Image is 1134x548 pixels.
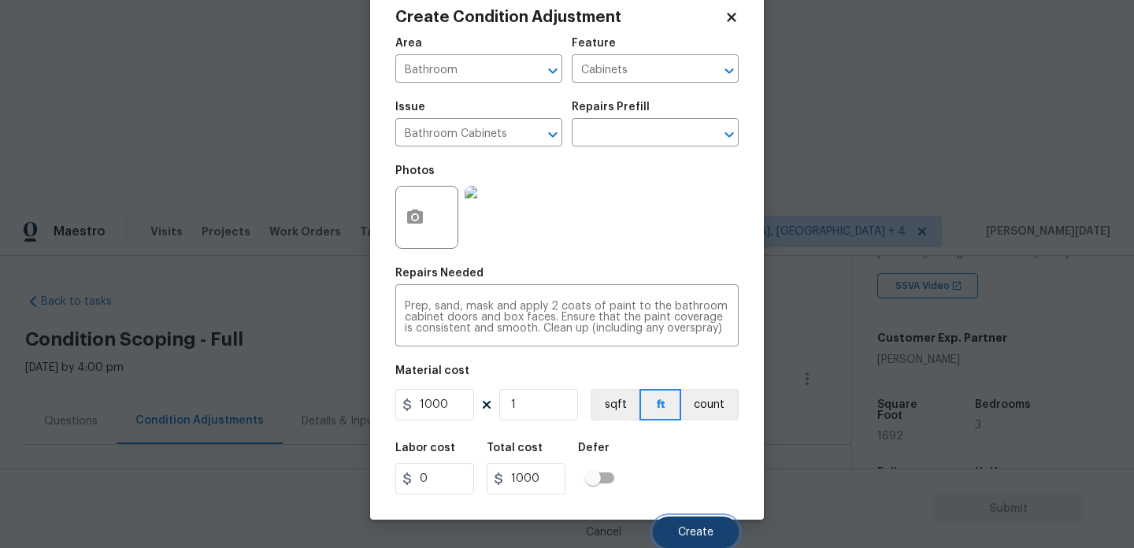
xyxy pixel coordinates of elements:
button: sqft [591,389,639,420]
h5: Repairs Needed [395,268,484,279]
span: Cancel [586,527,621,539]
textarea: Prep, sand, mask and apply 2 coats of paint to the bathroom cabinet doors and box faces. Ensure t... [405,301,729,334]
button: Create [653,517,739,548]
button: Open [718,60,740,82]
h5: Photos [395,165,435,176]
span: Create [678,527,713,539]
button: Cancel [561,517,647,548]
h5: Area [395,38,422,49]
button: Open [718,124,740,146]
h5: Repairs Prefill [572,102,650,113]
h5: Total cost [487,442,543,454]
h5: Defer [578,442,610,454]
button: Open [542,60,564,82]
button: ft [639,389,681,420]
h5: Issue [395,102,425,113]
h5: Labor cost [395,442,455,454]
h5: Material cost [395,365,469,376]
h2: Create Condition Adjustment [395,9,724,25]
h5: Feature [572,38,616,49]
button: Open [542,124,564,146]
button: count [681,389,739,420]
